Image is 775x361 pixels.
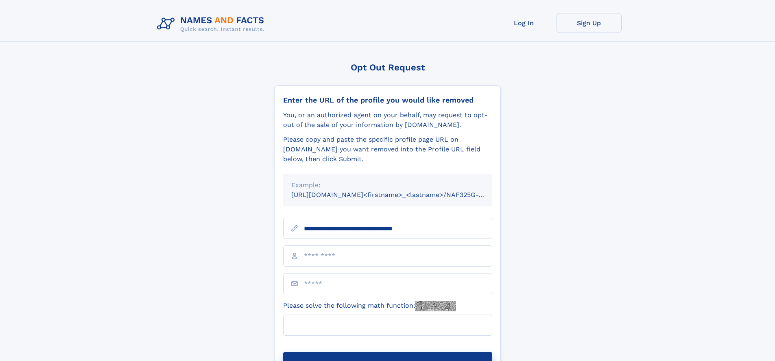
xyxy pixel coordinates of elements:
div: You, or an authorized agent on your behalf, may request to opt-out of the sale of your informatio... [283,110,492,130]
a: Sign Up [557,13,622,33]
small: [URL][DOMAIN_NAME]<firstname>_<lastname>/NAF325G-xxxxxxxx [291,191,508,199]
label: Please solve the following math function: [283,301,456,311]
img: Logo Names and Facts [154,13,271,35]
a: Log In [491,13,557,33]
div: Opt Out Request [275,62,501,72]
div: Enter the URL of the profile you would like removed [283,96,492,105]
div: Example: [291,180,484,190]
div: Please copy and paste the specific profile page URL on [DOMAIN_NAME] you want removed into the Pr... [283,135,492,164]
